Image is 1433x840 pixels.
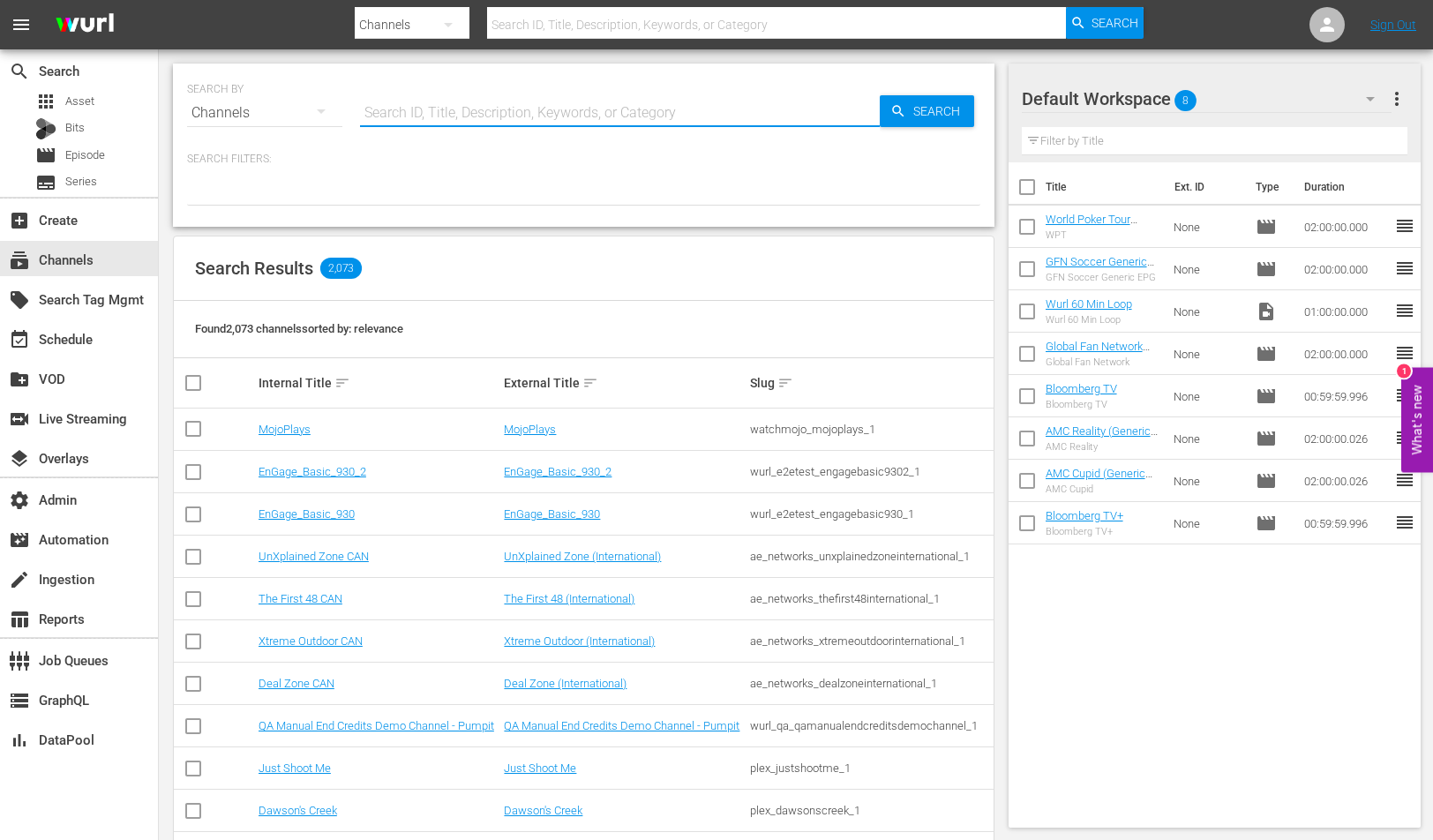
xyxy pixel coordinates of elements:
span: Bits [65,119,85,137]
a: MojoPlays [504,423,556,436]
span: 8 [1174,82,1197,119]
span: Found 2,073 channels sorted by: relevance [195,322,403,335]
span: VOD [9,369,30,390]
td: None [1167,290,1249,333]
span: Asset [35,91,56,112]
a: AMC Reality (Generic EPG) [1046,424,1158,451]
a: Sign Out [1370,18,1416,32]
span: reorder [1394,427,1415,448]
td: None [1167,460,1249,502]
span: more_vert [1386,88,1407,109]
a: GFN Soccer Generic EPG [1046,255,1154,281]
div: Bits [35,118,56,139]
a: AMC Cupid (Generic EPG) [1046,467,1152,493]
span: Episode [1256,216,1277,237]
span: sort [777,375,793,391]
span: Overlays [9,448,30,469]
div: wurl_e2etest_engagebasic930_1 [750,507,991,521]
div: watchmojo_mojoplays_1 [750,423,991,436]
div: AMC Reality [1046,441,1160,453]
span: Episode [1256,470,1277,491]
div: AMC Cupid [1046,484,1160,495]
div: plex_dawsonscreek_1 [750,804,991,817]
span: sort [334,375,350,391]
th: Title [1046,162,1164,212]
a: Bloomberg TV [1046,382,1117,395]
span: Reports [9,609,30,630]
div: wurl_e2etest_engagebasic9302_1 [750,465,991,478]
span: Search Tag Mgmt [9,289,30,311]
span: Automation [9,529,30,551]
span: Episode [1256,259,1277,280]
a: EnGage_Basic_930_2 [504,465,611,478]
span: reorder [1394,385,1415,406]
span: Schedule [9,329,30,350]
a: EnGage_Basic_930 [504,507,600,521]
a: World Poker Tour Generic EPG [1046,213,1137,239]
div: Internal Title [259,372,499,394]
td: None [1167,417,1249,460]
span: Search [1092,7,1138,39]
div: Bloomberg TV [1046,399,1117,410]
span: Series [65,173,97,191]
td: 00:59:59.996 [1297,375,1394,417]
span: 2,073 [320,258,362,279]
span: reorder [1394,300,1415,321]
span: GraphQL [9,690,30,711]
td: None [1167,502,1249,544]
button: Open Feedback Widget [1401,368,1433,473]
a: MojoPlays [259,423,311,436]
img: ans4CAIJ8jUAAAAAAAAAAAAAAAAAAAAAAAAgQb4GAAAAAAAAAAAAAAAAAAAAAAAAJMjXAAAAAAAAAAAAAAAAAAAAAAAAgAT5G... [42,4,127,46]
td: 02:00:00.000 [1297,248,1394,290]
a: Just Shoot Me [504,761,576,775]
div: ae_networks_dealzoneinternational_1 [750,677,991,690]
button: Search [880,95,974,127]
td: 02:00:00.000 [1297,333,1394,375]
span: Ingestion [9,569,30,590]
span: reorder [1394,512,1415,533]
span: Search [9,61,30,82]
a: Global Fan Network (Generic EPG) [1046,340,1150,366]
span: reorder [1394,469,1415,491]
span: Create [9,210,30,231]
td: 02:00:00.026 [1297,417,1394,460]
a: Xtreme Outdoor (International) [504,634,655,648]
button: more_vert [1386,78,1407,120]
td: None [1167,333,1249,375]
a: EnGage_Basic_930 [259,507,355,521]
td: 02:00:00.000 [1297,206,1394,248]
td: None [1167,375,1249,417]
button: Search [1066,7,1144,39]
div: ae_networks_unxplainedzoneinternational_1 [750,550,991,563]
span: Episode [1256,428,1277,449]
a: QA Manual End Credits Demo Channel - Pumpit [259,719,494,732]
a: Dawson's Creek [504,804,582,817]
div: ae_networks_xtremeoutdoorinternational_1 [750,634,991,648]
span: reorder [1394,342,1415,364]
span: Live Streaming [9,409,30,430]
span: sort [582,375,598,391]
span: menu [11,14,32,35]
a: The First 48 (International) [504,592,634,605]
div: wurl_qa_qamanualendcreditsdemochannel_1 [750,719,991,732]
span: Episode [35,145,56,166]
td: None [1167,248,1249,290]
a: Deal Zone (International) [504,677,626,690]
span: Channels [9,250,30,271]
a: Dawson's Creek [259,804,337,817]
span: Episode [1256,343,1277,364]
div: External Title [504,372,745,394]
div: ae_networks_thefirst48international_1 [750,592,991,605]
div: Global Fan Network [1046,356,1160,368]
div: GFN Soccer Generic EPG [1046,272,1160,283]
a: Xtreme Outdoor CAN [259,634,363,648]
p: Search Filters: [187,152,980,167]
span: Asset [65,93,94,110]
a: EnGage_Basic_930_2 [259,465,366,478]
span: Episode [1256,386,1277,407]
td: None [1167,206,1249,248]
span: Video [1256,301,1277,322]
th: Ext. ID [1164,162,1246,212]
div: Wurl 60 Min Loop [1046,314,1132,326]
a: UnXplained Zone CAN [259,550,369,563]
